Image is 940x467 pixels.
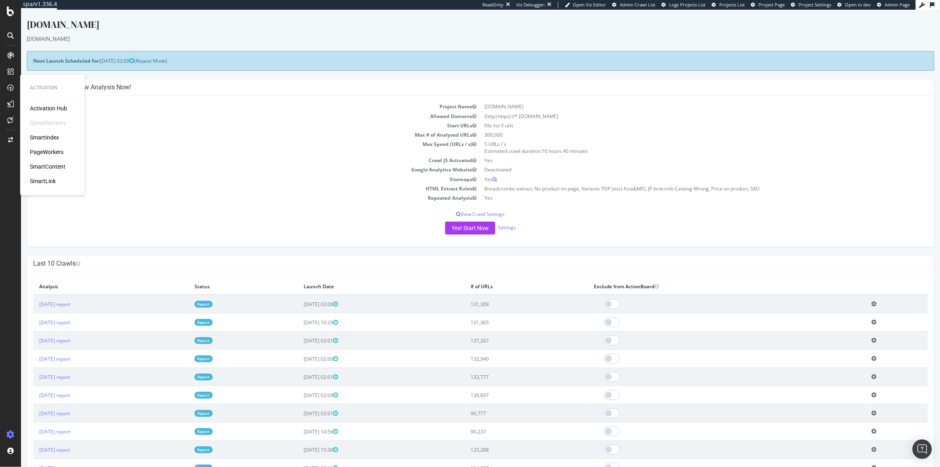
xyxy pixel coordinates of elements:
[845,2,871,8] span: Open in dev
[460,102,907,111] td: (http|https)://*.[DOMAIN_NAME]
[669,2,706,8] span: Logs Projects List
[12,250,907,258] h4: Last 10 Crawls
[791,2,831,8] a: Project Settings
[283,382,317,389] span: [DATE] 02:00
[877,2,910,8] a: Admin Page
[18,328,49,334] a: [DATE] report
[30,163,65,171] a: SmartContent
[283,346,317,353] span: [DATE] 02:00
[477,214,495,221] a: Settings
[612,2,655,8] a: Admin Crawl List
[460,184,907,193] td: Yes
[30,105,67,113] a: Activation Hub
[444,395,567,413] td: 90,777
[283,364,317,371] span: [DATE] 02:01
[12,201,907,208] p: View Crawl Settings
[283,400,317,407] span: [DATE] 02:01
[573,2,606,8] span: Open Viz Editor
[719,2,745,8] span: Projects List
[283,437,317,444] span: [DATE] 15:30
[460,120,907,130] td: 300,000
[12,102,460,111] td: Allowed Domains
[18,418,49,425] a: [DATE] report
[173,309,192,316] a: Report
[460,111,907,120] td: File list 5 urls
[12,92,460,101] td: Project Name
[173,364,192,371] a: Report
[6,8,913,25] div: [DOMAIN_NAME]
[173,328,192,334] a: Report
[6,25,913,33] div: [DOMAIN_NAME]
[12,155,460,165] td: Google Analytics Website
[444,340,567,358] td: 132,940
[12,48,79,55] strong: Next Launch Scheduled for:
[751,2,785,8] a: Project Page
[712,2,745,8] a: Projects List
[173,437,192,444] a: Report
[565,2,606,8] a: Open Viz Editor
[30,119,66,127] div: SpeedWorkers
[12,120,460,130] td: Max # of Analysed URLs
[12,174,460,184] td: HTML Extract Rules
[758,2,785,8] span: Project Page
[460,174,907,184] td: Breadcrumbs extract, No product on page, Variants PDP (excl Asia&ME), JP-brdcrmb-Catalog-Wrong, P...
[30,178,56,186] a: SmartLink
[460,146,907,155] td: Yes
[283,309,317,316] span: [DATE] 10:23
[424,212,474,225] button: Yes! Start Now
[521,138,567,145] span: 16 hours 40 minutes
[460,130,907,146] td: 5 URLs / s Estimated crawl duration:
[12,146,460,155] td: Crawl JS Activated
[444,358,567,376] td: 133,777
[30,134,59,142] a: SmartIndex
[6,41,913,61] div: (Repeat Mode)
[444,304,567,322] td: 131,365
[18,346,49,353] a: [DATE] report
[482,2,504,8] div: ReadOnly:
[173,418,192,425] a: Report
[30,85,75,91] div: Activation
[173,291,192,298] a: Report
[18,437,49,444] a: [DATE] report
[283,418,317,425] span: [DATE] 14:56
[460,155,907,165] td: Deactivated
[567,268,844,285] th: Exclude from ActionBoard
[18,364,49,371] a: [DATE] report
[798,2,831,8] span: Project Settings
[516,2,545,8] div: Viz Debugger:
[913,440,932,459] div: Open Intercom Messenger
[18,455,49,462] a: [DATE] report
[12,268,167,285] th: Analysis
[444,413,567,431] td: 90,237
[460,92,907,101] td: [DOMAIN_NAME]
[12,130,460,146] td: Max Speed (URLs / s)
[444,285,567,304] td: 131,309
[173,400,192,407] a: Report
[30,148,63,156] a: PageWorkers
[18,309,49,316] a: [DATE] report
[12,74,907,82] h4: Configure your New Analysis Now!
[18,400,49,407] a: [DATE] report
[173,455,192,462] a: Report
[18,291,49,298] a: [DATE] report
[283,328,317,334] span: [DATE] 02:01
[444,431,567,449] td: 125,288
[283,291,317,298] span: [DATE] 02:00
[444,322,567,340] td: 137,267
[12,184,460,193] td: Repeated Analysis
[79,48,113,55] span: [DATE] 02:00
[460,165,907,174] td: Yes
[12,165,460,174] td: Sitemaps
[283,455,317,462] span: [DATE] 02:01
[885,2,910,8] span: Admin Page
[167,268,276,285] th: Status
[12,111,460,120] td: Start URLs
[173,382,192,389] a: Report
[620,2,655,8] span: Admin Crawl List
